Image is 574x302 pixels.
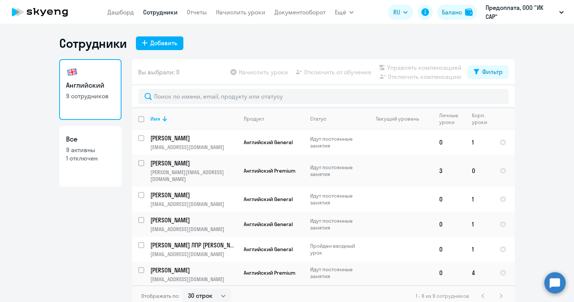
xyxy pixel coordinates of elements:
[150,276,237,283] p: [EMAIL_ADDRESS][DOMAIN_NAME]
[335,5,354,20] button: Ещё
[433,212,466,237] td: 0
[466,130,494,155] td: 1
[244,139,293,146] span: Английский General
[465,8,473,16] img: balance
[244,269,295,276] span: Английский Premium
[66,146,115,154] p: 9 активны
[433,187,466,212] td: 0
[468,65,509,79] button: Фильтр
[376,115,419,122] div: Текущий уровень
[244,246,293,253] span: Английский General
[437,5,477,20] button: Балансbalance
[150,226,237,233] p: [EMAIL_ADDRESS][DOMAIN_NAME]
[466,237,494,262] td: 1
[216,8,265,16] a: Начислить уроки
[150,191,237,199] a: [PERSON_NAME]
[150,216,236,224] p: [PERSON_NAME]
[150,241,237,249] a: [PERSON_NAME] ЛПР [PERSON_NAME]
[466,212,494,237] td: 1
[59,126,121,187] a: Все9 активны1 отключен
[136,36,183,50] button: Добавить
[150,191,236,199] p: [PERSON_NAME]
[388,5,413,20] button: RU
[150,266,237,274] a: [PERSON_NAME]
[143,8,178,16] a: Сотрудники
[150,169,237,182] p: [PERSON_NAME][EMAIL_ADDRESS][DOMAIN_NAME]
[150,251,237,258] p: [EMAIL_ADDRESS][DOMAIN_NAME]
[442,8,462,17] div: Баланс
[150,115,237,122] div: Имя
[59,36,127,51] h1: Сотрудники
[310,242,362,256] p: Пройден вводный урок
[393,8,400,17] span: RU
[310,164,362,178] p: Идут постоянные занятия
[433,237,466,262] td: 0
[138,68,180,77] span: Вы выбрали: 0
[244,115,264,122] div: Продукт
[433,155,466,187] td: 3
[187,8,207,16] a: Отчеты
[433,130,466,155] td: 0
[150,241,236,249] p: [PERSON_NAME] ЛПР [PERSON_NAME]
[466,155,494,187] td: 0
[150,216,237,224] a: [PERSON_NAME]
[150,201,237,208] p: [EMAIL_ADDRESS][DOMAIN_NAME]
[416,293,469,299] span: 1 - 9 из 9 сотрудников
[59,59,121,120] a: Английский9 сотрудников
[66,134,115,144] h3: Все
[472,112,493,126] div: Корп. уроки
[150,159,236,167] p: [PERSON_NAME]
[310,135,362,149] p: Идут постоянные занятия
[439,112,465,126] div: Личные уроки
[66,154,115,162] p: 1 отключен
[150,134,236,142] p: [PERSON_NAME]
[274,8,326,16] a: Документооборот
[482,67,503,76] div: Фильтр
[150,134,237,142] a: [PERSON_NAME]
[466,262,494,284] td: 4
[150,115,160,122] div: Имя
[66,66,78,78] img: english
[482,3,568,21] button: Предоплата, ООО "ИК САР"
[138,89,509,104] input: Поиск по имени, email, продукту или статусу
[107,8,134,16] a: Дашборд
[150,159,237,167] a: [PERSON_NAME]
[141,293,180,299] span: Отображать по:
[244,221,293,228] span: Английский General
[310,115,326,122] div: Статус
[244,196,293,203] span: Английский General
[310,217,362,231] p: Идут постоянные занятия
[66,80,115,90] h3: Английский
[244,167,295,174] span: Английский Premium
[433,262,466,284] td: 0
[66,92,115,100] p: 9 сотрудников
[150,266,236,274] p: [PERSON_NAME]
[369,115,433,122] div: Текущий уровень
[150,144,237,151] p: [EMAIL_ADDRESS][DOMAIN_NAME]
[335,8,346,17] span: Ещё
[310,266,362,280] p: Идут постоянные занятия
[310,192,362,206] p: Идут постоянные занятия
[486,3,556,21] p: Предоплата, ООО "ИК САР"
[466,187,494,212] td: 1
[150,38,177,47] div: Добавить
